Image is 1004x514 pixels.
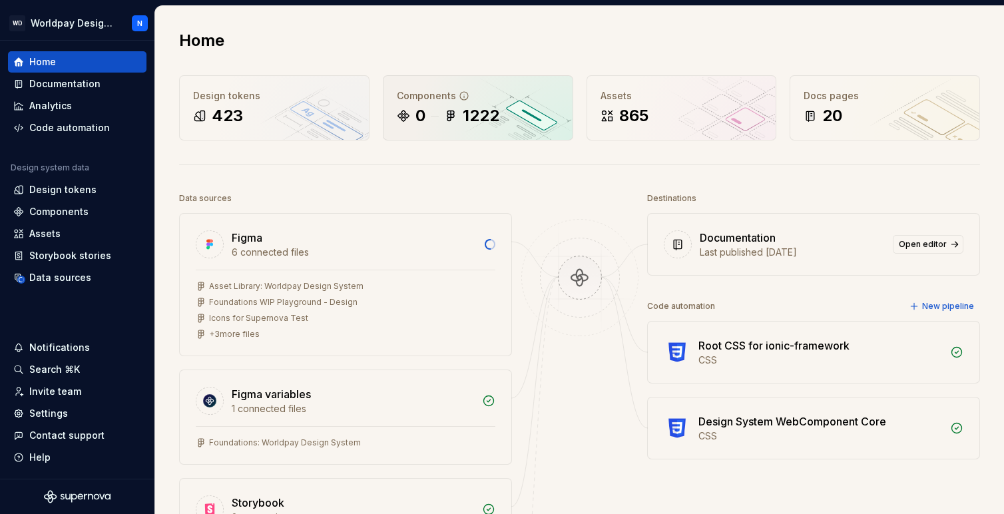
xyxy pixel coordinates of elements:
button: New pipeline [905,297,980,316]
div: Settings [29,407,68,420]
div: Docs pages [804,89,966,103]
div: Figma [232,230,262,246]
div: CSS [698,354,942,367]
div: 20 [822,105,842,127]
div: N [137,18,142,29]
button: Contact support [8,425,146,446]
div: Data sources [29,271,91,284]
div: Design tokens [193,89,356,103]
a: Home [8,51,146,73]
div: Help [29,451,51,464]
a: Documentation [8,73,146,95]
a: Data sources [8,267,146,288]
div: Root CSS for ionic-framework [698,338,850,354]
div: Figma variables [232,386,311,402]
div: Storybook stories [29,249,111,262]
a: Assets [8,223,146,244]
svg: Supernova Logo [44,490,111,503]
a: Docs pages20 [790,75,980,140]
a: Analytics [8,95,146,117]
div: Design System WebComponent Core [698,413,886,429]
div: Design tokens [29,183,97,196]
span: Open editor [899,239,947,250]
button: WDWorldpay Design SystemN [3,9,152,37]
div: 423 [212,105,243,127]
a: Storybook stories [8,245,146,266]
div: 1 connected files [232,402,474,415]
div: CSS [698,429,942,443]
div: Asset Library: Worldpay Design System [209,281,364,292]
div: Components [397,89,559,103]
div: 865 [619,105,648,127]
div: + 3 more files [209,329,260,340]
div: Contact support [29,429,105,442]
div: Storybook [232,495,284,511]
button: Help [8,447,146,468]
h2: Home [179,30,224,51]
div: Foundations: Worldpay Design System [209,437,361,448]
a: Design tokens [8,179,146,200]
a: Figma variables1 connected filesFoundations: Worldpay Design System [179,370,512,465]
div: Notifications [29,341,90,354]
div: Data sources [179,189,232,208]
div: Search ⌘K [29,363,80,376]
div: Last published [DATE] [700,246,885,259]
div: Foundations WIP Playground - Design [209,297,358,308]
div: Invite team [29,385,81,398]
div: Code automation [647,297,715,316]
div: Analytics [29,99,72,113]
div: Assets [29,227,61,240]
button: Search ⌘K [8,359,146,380]
div: Documentation [700,230,776,246]
div: Home [29,55,56,69]
div: Components [29,205,89,218]
button: Notifications [8,337,146,358]
span: New pipeline [922,301,974,312]
div: Icons for Supernova Test [209,313,308,324]
div: Assets [601,89,763,103]
div: 6 connected files [232,246,477,259]
div: Code automation [29,121,110,134]
div: 0 [415,105,425,127]
a: Code automation [8,117,146,138]
a: Figma6 connected filesAsset Library: Worldpay Design SystemFoundations WIP Playground - DesignIco... [179,213,512,356]
div: Destinations [647,189,696,208]
div: WD [9,15,25,31]
a: Invite team [8,381,146,402]
div: Design system data [11,162,89,173]
a: Components [8,201,146,222]
a: Settings [8,403,146,424]
a: Open editor [893,235,963,254]
div: Documentation [29,77,101,91]
div: 1222 [463,105,499,127]
div: Worldpay Design System [31,17,116,30]
a: Design tokens423 [179,75,370,140]
a: Components01222 [383,75,573,140]
a: Assets865 [587,75,777,140]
